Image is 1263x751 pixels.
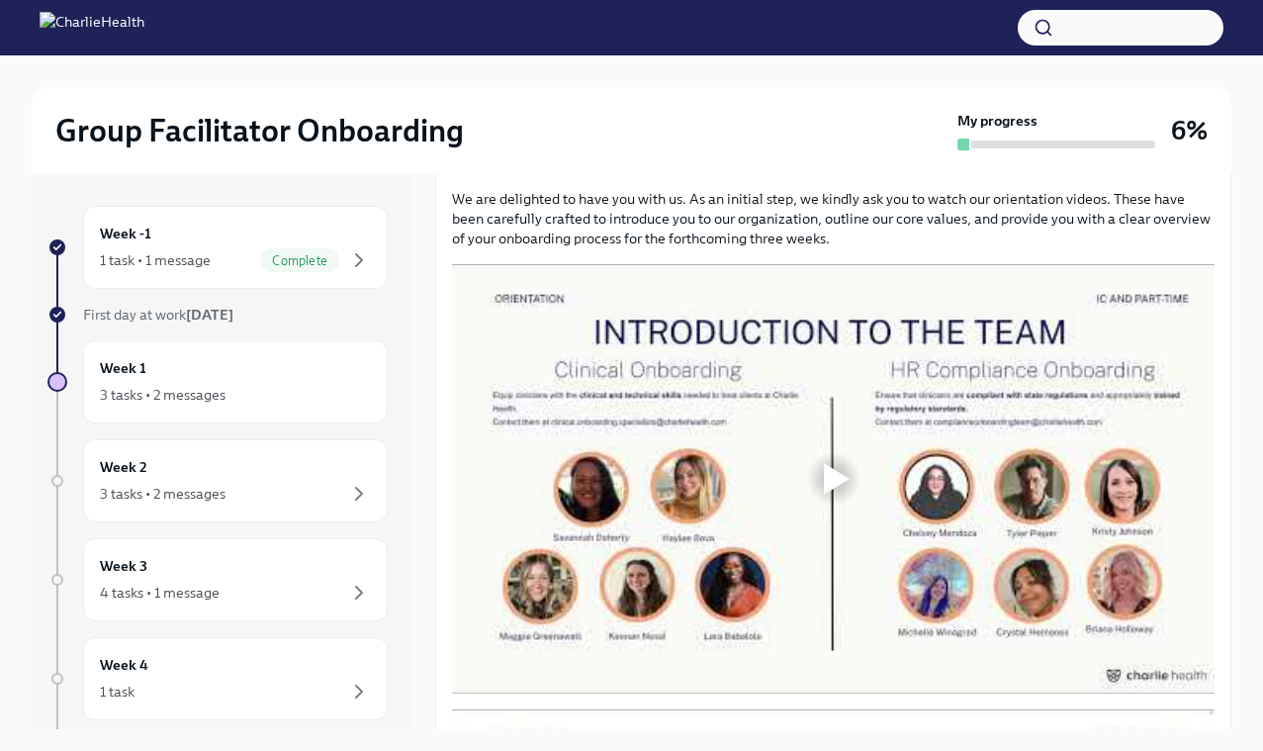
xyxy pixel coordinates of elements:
h6: Week 2 [100,456,147,478]
h6: Week 3 [100,555,147,577]
a: First day at work[DATE] [47,305,388,325]
h3: 6% [1171,113,1208,148]
h6: Week 4 [100,654,148,676]
strong: My progress [957,111,1037,131]
img: CharlieHealth [40,12,144,44]
h6: Week -1 [100,223,151,244]
a: Week 13 tasks • 2 messages [47,340,388,423]
a: Week 34 tasks • 1 message [47,538,388,621]
p: We are delighted to have you with us. As an initial step, we kindly ask you to watch our orientat... [452,189,1215,248]
a: Week 23 tasks • 2 messages [47,439,388,522]
span: First day at work [83,306,233,324]
div: 1 task • 1 message [100,250,211,270]
div: 4 tasks • 1 message [100,583,220,603]
div: 1 task [100,682,135,702]
a: Week -11 task • 1 messageComplete [47,206,388,289]
strong: [DATE] [186,306,233,324]
div: 3 tasks • 2 messages [100,484,226,504]
h2: Group Facilitator Onboarding [55,111,464,150]
h6: Week 1 [100,357,146,379]
span: Complete [260,253,339,268]
div: 3 tasks • 2 messages [100,385,226,405]
a: Week 41 task [47,637,388,720]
